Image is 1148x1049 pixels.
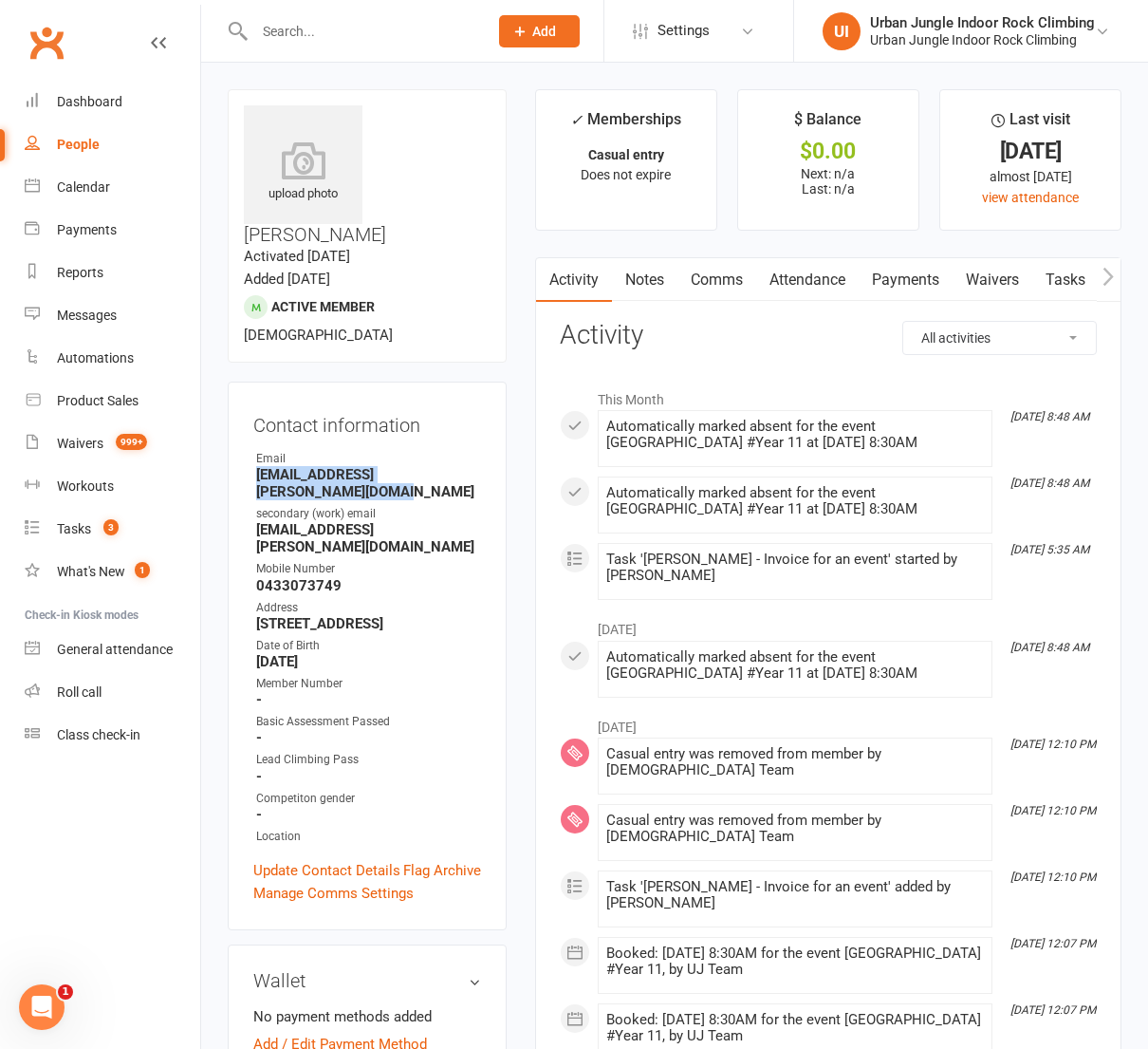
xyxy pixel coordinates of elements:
div: Class check-in [57,727,140,742]
a: Update Contact Details [253,859,400,882]
a: Class kiosk mode [25,714,200,757]
div: secondary (work) email [256,505,481,523]
a: People [25,123,200,166]
strong: [DATE] [256,653,481,670]
div: Date of Birth [256,637,481,655]
i: ✓ [570,111,583,129]
div: Basic Assessment Passed [256,713,481,731]
h3: Wallet [253,970,481,991]
i: [DATE] 12:10 PM [1010,871,1096,884]
div: Payments [57,222,117,237]
span: Settings [657,9,710,52]
span: Active member [271,299,375,314]
a: Archive [434,859,481,882]
a: Automations [25,337,200,380]
div: Workouts [57,478,114,494]
a: Activity [536,258,612,302]
span: [DEMOGRAPHIC_DATA] [244,327,393,344]
div: Mobile Number [256,560,481,578]
iframe: Intercom live chat [19,984,65,1030]
i: [DATE] 12:07 PM [1010,1003,1096,1017]
i: [DATE] 12:10 PM [1010,804,1096,817]
div: Automations [57,350,134,365]
strong: [EMAIL_ADDRESS][PERSON_NAME][DOMAIN_NAME] [256,521,481,555]
h3: [PERSON_NAME] [244,105,491,245]
strong: Casual entry [588,147,664,162]
a: Calendar [25,166,200,209]
div: Email [256,450,481,468]
div: Reports [57,265,103,280]
div: [DATE] [957,141,1103,161]
div: Calendar [57,179,110,195]
a: Clubworx [23,19,70,66]
i: [DATE] 12:10 PM [1010,738,1096,751]
button: Add [499,15,580,47]
a: Reports [25,252,200,294]
a: Tasks 3 [25,508,200,551]
div: Urban Jungle Indoor Rock Climbing [870,31,1095,48]
div: Booked: [DATE] 8:30AM for the event [GEOGRAPHIC_DATA] #Year 11, by UJ Team [606,946,984,978]
input: Search... [249,18,474,45]
a: Workouts [25,465,200,508]
span: Does not expire [581,167,671,182]
span: 999+ [116,434,147,450]
div: Casual entry was removed from member by [DEMOGRAPHIC_DATA] Team [606,746,984,778]
div: Messages [57,308,117,323]
strong: - [256,806,481,823]
li: No payment methods added [253,1005,481,1028]
div: Competiton gender [256,790,481,808]
time: Added [DATE] [244,271,330,288]
div: General attendance [57,642,173,657]
i: [DATE] 12:07 PM [1010,937,1096,950]
a: Product Sales [25,380,200,422]
div: Roll call [57,684,102,700]
a: Roll call [25,671,200,714]
a: Waivers [953,258,1032,302]
strong: - [256,691,481,708]
a: Notes [612,258,677,302]
div: Product Sales [57,393,139,408]
a: Flag [403,859,430,882]
div: Waivers [57,436,103,451]
div: Last visit [991,107,1070,141]
a: view attendance [982,190,1079,205]
div: upload photo [244,141,362,204]
li: [DATE] [560,707,1097,738]
div: Automatically marked absent for the event [GEOGRAPHIC_DATA] #Year 11 at [DATE] 8:30AM [606,485,984,517]
strong: [STREET_ADDRESS] [256,615,481,632]
a: Payments [25,209,200,252]
div: Task '[PERSON_NAME] - Invoice for an event' started by [PERSON_NAME] [606,552,984,584]
span: 3 [103,519,119,535]
div: $0.00 [755,141,901,161]
time: Activated [DATE] [244,248,350,265]
strong: 0433073749 [256,577,481,594]
span: 1 [58,984,73,1000]
div: Automatically marked absent for the event [GEOGRAPHIC_DATA] #Year 11 at [DATE] 8:30AM [606,649,984,682]
div: Urban Jungle Indoor Rock Climbing [870,14,1095,31]
div: Location [256,828,481,846]
a: Payments [859,258,953,302]
div: What's New [57,564,125,579]
div: almost [DATE] [957,166,1103,187]
div: Booked: [DATE] 8:30AM for the event [GEOGRAPHIC_DATA] #Year 11, by UJ Team [606,1012,984,1044]
i: [DATE] 8:48 AM [1010,477,1089,490]
div: Memberships [570,107,681,142]
div: People [57,137,100,152]
a: Tasks [1032,258,1099,302]
a: Messages [25,294,200,337]
strong: - [256,729,481,746]
span: 1 [135,562,150,578]
span: Add [532,24,556,39]
div: Task '[PERSON_NAME] - Invoice for an event' added by [PERSON_NAME] [606,879,984,911]
li: [DATE] [560,609,1097,640]
div: Casual entry was removed from member by [DEMOGRAPHIC_DATA] Team [606,813,984,845]
a: Waivers 999+ [25,422,200,465]
a: Comms [677,258,756,302]
i: [DATE] 8:48 AM [1010,641,1089,654]
i: [DATE] 5:35 AM [1010,543,1089,556]
div: Tasks [57,521,91,536]
div: Member Number [256,675,481,693]
strong: - [256,768,481,785]
a: Attendance [756,258,859,302]
div: Dashboard [57,94,122,109]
